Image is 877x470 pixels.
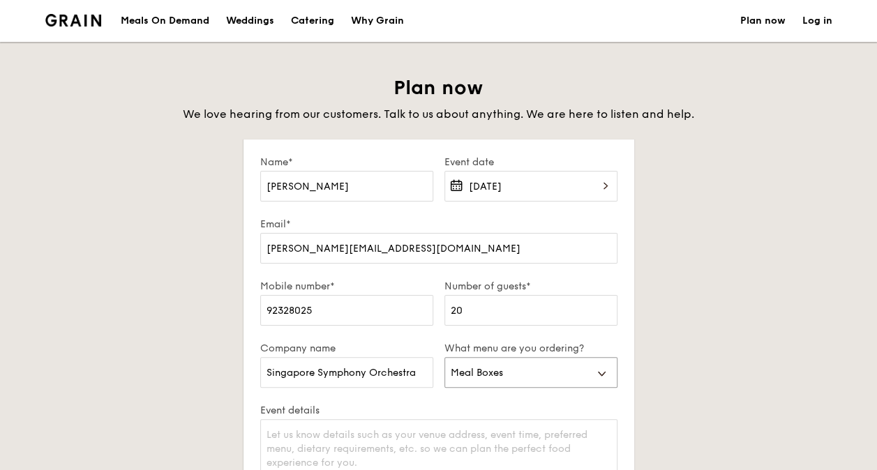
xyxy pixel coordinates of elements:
a: Logotype [45,14,102,26]
label: Event date [444,156,617,168]
img: Grain [45,14,102,26]
label: What menu are you ordering? [444,342,617,354]
label: Number of guests* [444,280,617,292]
label: Company name [260,342,433,354]
label: Event details [260,404,617,416]
span: Plan now [393,76,484,100]
label: Mobile number* [260,280,433,292]
label: Email* [260,218,617,230]
span: We love hearing from our customers. Talk to us about anything. We are here to listen and help. [183,107,694,121]
label: Name* [260,156,433,168]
